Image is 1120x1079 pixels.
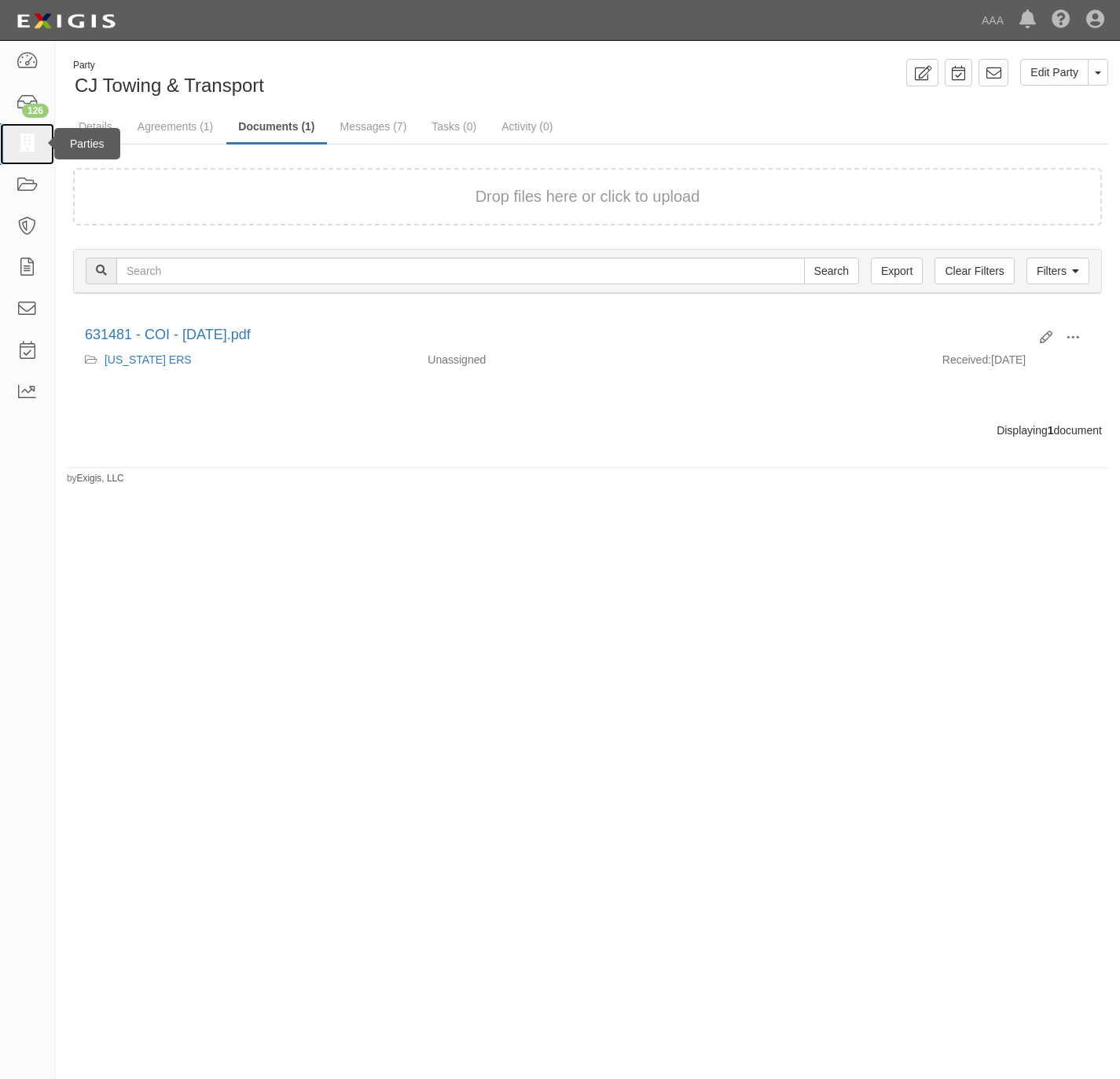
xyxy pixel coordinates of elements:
div: Parties [54,128,120,159]
div: 126 [22,104,49,118]
div: Displaying document [61,422,1114,438]
a: Filters [1026,258,1089,284]
div: 631481 - COI - 9.29.2026.pdf [85,325,1028,346]
div: CJ Towing & Transport [67,59,576,99]
input: Search [116,258,805,284]
a: Exigis, LLC [77,473,124,484]
a: [US_STATE] ERS [105,353,192,366]
i: Help Center - Complianz [1052,11,1070,30]
a: Agreements (1) [126,111,225,142]
p: Received: [942,352,991,368]
div: [DATE] [931,352,1102,375]
img: logo-5460c22ac91f19d4615b14bd174203de0afe785f0fc80cf4dbbc73dc1793850b.png [12,7,120,35]
button: Drop files here or click to upload [476,185,700,208]
div: Effective - Expiration [674,352,931,353]
a: Tasks (0) [420,111,488,142]
b: 1 [1048,424,1054,437]
a: Activity (0) [490,111,564,142]
a: Clear Filters [935,258,1014,284]
small: by [67,472,124,485]
div: Texas ERS [85,352,404,368]
div: Party [73,59,264,72]
a: 631481 - COI - [DATE].pdf [85,327,251,342]
a: Documents (1) [226,111,326,144]
div: Unassigned [416,352,673,368]
a: Details [67,111,124,142]
a: Edit Party [1020,59,1089,86]
a: AAA [974,5,1012,36]
span: CJ Towing & Transport [75,75,264,96]
input: Search [804,258,859,284]
a: Messages (7) [329,111,419,142]
a: Export [871,258,923,284]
